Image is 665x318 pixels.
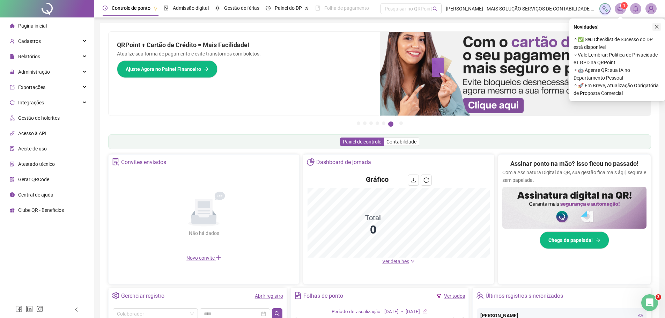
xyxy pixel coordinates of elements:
span: book [315,6,320,10]
a: Ver detalhes down [382,259,415,264]
span: download [411,177,416,183]
span: plus [216,255,221,260]
span: audit [10,146,15,151]
button: 2 [363,121,367,125]
button: Ajuste Agora no Painel Financeiro [117,60,217,78]
span: Ver detalhes [382,259,409,264]
img: sparkle-icon.fc2bf0ac1784a2077858766a79e2daf3.svg [601,5,609,13]
span: ⚬ ✅ Seu Checklist de Sucesso do DP está disponível [574,36,661,51]
div: Convites enviados [121,156,166,168]
div: - [401,308,403,316]
span: gift [10,208,15,213]
span: info-circle [10,192,15,197]
span: Gerar QRCode [18,177,49,182]
span: apartment [10,116,15,120]
span: file-done [164,6,169,10]
a: Abrir registro [255,293,283,299]
span: dashboard [266,6,271,10]
span: filter [436,294,441,298]
span: Relatórios [18,54,40,59]
p: Com a Assinatura Digital da QR, sua gestão fica mais ágil, segura e sem papelada. [502,169,646,184]
span: solution [112,158,119,165]
span: Novo convite [186,255,221,261]
span: notification [617,6,623,12]
span: left [74,307,79,312]
span: Admissão digital [173,5,209,11]
span: search [274,311,280,317]
iframe: Intercom live chat [641,294,658,311]
span: Gestão de holerites [18,115,60,121]
span: Clube QR - Beneficios [18,207,64,213]
span: Cadastros [18,38,41,44]
h2: QRPoint + Cartão de Crédito = Mais Facilidade! [117,40,371,50]
span: api [10,131,15,136]
div: Gerenciar registro [121,290,164,302]
div: [DATE] [406,308,420,316]
div: Folhas de ponto [303,290,343,302]
span: 1 [623,3,626,8]
span: pushpin [153,6,157,10]
span: home [10,23,15,28]
span: Página inicial [18,23,47,29]
sup: 1 [621,2,628,9]
span: bell [633,6,639,12]
button: 3 [369,121,373,125]
span: arrow-right [596,238,600,243]
span: Contabilidade [386,139,416,145]
span: clock-circle [103,6,108,10]
span: Integrações [18,100,44,105]
span: arrow-right [204,67,209,72]
span: export [10,85,15,90]
div: Últimos registros sincronizados [486,290,563,302]
span: Acesso à API [18,131,46,136]
div: [DATE] [384,308,399,316]
span: instagram [36,305,43,312]
button: 5 [382,121,385,125]
span: sync [10,100,15,105]
button: 1 [357,121,360,125]
span: file [10,54,15,59]
span: Central de ajuda [18,192,53,198]
span: Ajuste Agora no Painel Financeiro [126,65,201,73]
span: eye [638,313,643,318]
span: Painel do DP [275,5,302,11]
span: close [654,24,659,29]
span: qrcode [10,177,15,182]
img: 2409 [646,3,656,14]
button: 7 [399,121,403,125]
h2: Assinar ponto na mão? Isso ficou no passado! [510,159,638,169]
span: linkedin [26,305,33,312]
button: Chega de papelada! [540,231,609,249]
span: facebook [15,305,22,312]
span: Chega de papelada! [548,236,593,244]
img: banner%2F75947b42-3b94-469c-a360-407c2d3115d7.png [380,32,651,116]
span: ⚬ 🚀 Em Breve, Atualização Obrigatória de Proposta Comercial [574,82,661,97]
span: Novidades ! [574,23,599,31]
span: Folha de pagamento [324,5,369,11]
span: Exportações [18,84,45,90]
span: edit [423,309,427,313]
span: sun [215,6,220,10]
span: 3 [656,294,661,300]
div: Não há dados [172,229,236,237]
span: pie-chart [307,158,314,165]
span: pushpin [305,6,309,10]
button: 4 [376,121,379,125]
button: 6 [388,121,393,127]
span: Gestão de férias [224,5,259,11]
span: Aceite de uso [18,146,47,151]
span: reload [423,177,429,183]
span: ⚬ Vale Lembrar: Política de Privacidade e LGPD na QRPoint [574,51,661,66]
span: Atestado técnico [18,161,55,167]
span: lock [10,69,15,74]
span: user-add [10,39,15,44]
span: ⚬ 🤖 Agente QR: sua IA no Departamento Pessoal [574,66,661,82]
div: Dashboard de jornada [316,156,371,168]
span: Painel de controle [343,139,381,145]
span: Controle de ponto [112,5,150,11]
span: search [433,6,438,12]
div: Período de visualização: [332,308,382,316]
span: down [410,259,415,264]
span: Administração [18,69,50,75]
p: Atualize sua forma de pagamento e evite transtornos com boletos. [117,50,371,58]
